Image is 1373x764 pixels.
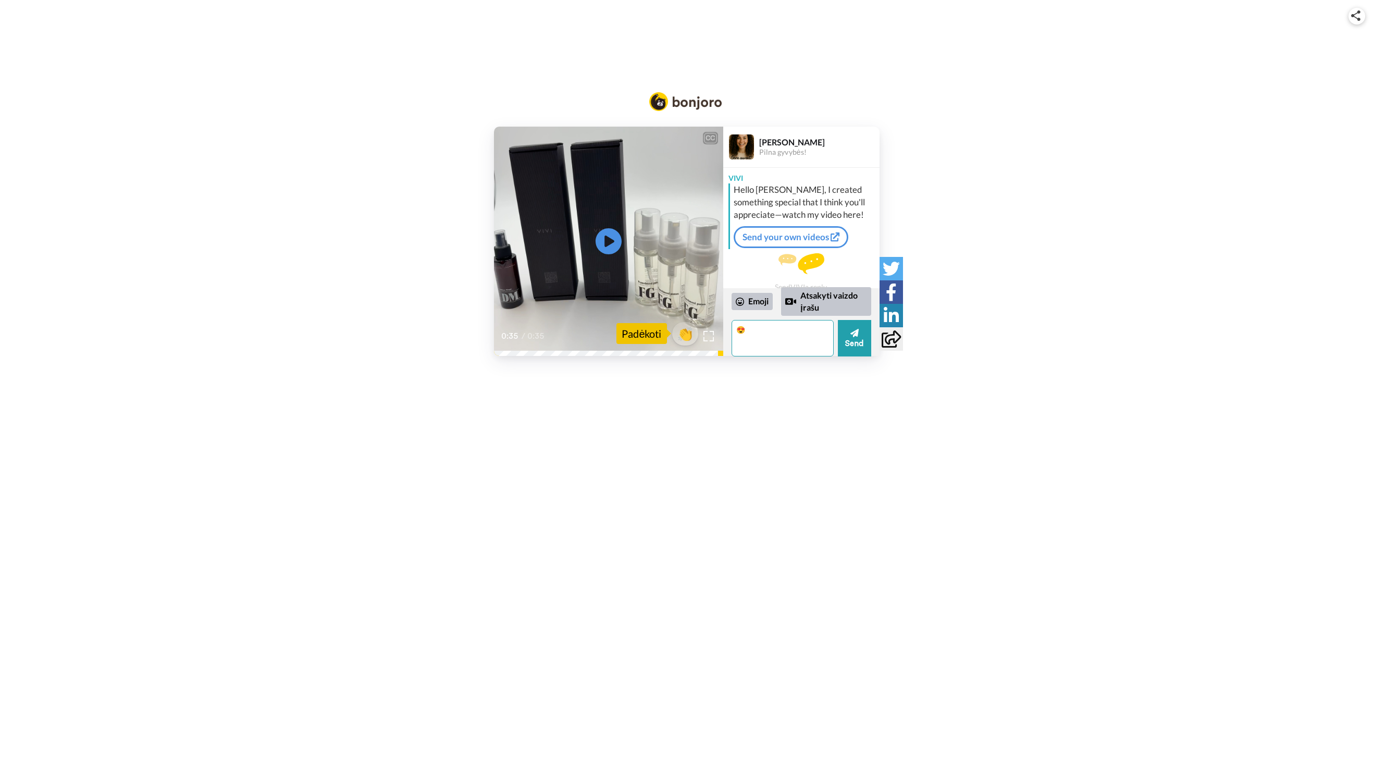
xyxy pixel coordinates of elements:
span: 0:35 [501,330,519,342]
button: Send [838,320,871,356]
div: Atsakyti vaizdo įrašu [781,287,871,316]
div: Send VIVI a reply. [723,253,880,291]
div: Hello [PERSON_NAME], I created something special that I think you'll appreciate—watch my video here! [734,183,877,221]
img: message.svg [778,253,824,274]
div: CC [704,133,717,143]
span: 👏 [672,325,698,342]
span: 0:35 [527,330,546,342]
img: Bonjoro Logo [649,92,722,111]
button: 👏 [672,322,698,346]
div: [PERSON_NAME] [759,137,879,147]
textarea: 😍 [732,320,834,356]
div: VIVI [723,168,880,183]
img: Full screen [703,331,714,341]
div: Reply by Video [785,295,797,308]
img: Profile Image [729,134,754,159]
img: ic_share.svg [1351,10,1360,21]
div: Pilna gyvybės! [759,148,879,157]
div: Emoji [732,293,773,310]
a: Send your own videos [734,226,848,248]
div: Padėkoti [616,323,666,344]
span: / [522,330,525,342]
